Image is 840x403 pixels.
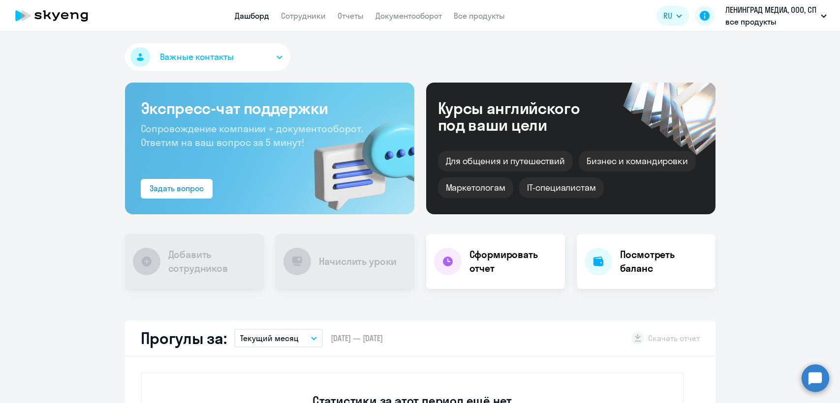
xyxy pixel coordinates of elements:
[240,332,299,344] p: Текущий месяц
[168,248,256,275] h4: Добавить сотрудников
[141,179,213,199] button: Задать вопрос
[234,329,323,347] button: Текущий месяц
[235,11,269,21] a: Дашборд
[141,122,363,148] span: Сопровождение компании + документооборот. Ответим на ваш вопрос за 5 минут!
[375,11,442,21] a: Документооборот
[150,182,204,194] div: Задать вопрос
[519,177,604,198] div: IT-специалистам
[300,104,414,214] img: bg-img
[338,11,364,21] a: Отчеты
[720,4,832,28] button: ЛЕНИНГРАД МЕДИА, ООО, СП все продукты
[438,151,573,172] div: Для общения и путешествий
[319,255,397,268] h4: Начислить уроки
[725,4,817,28] p: ЛЕНИНГРАД МЕДИА, ООО, СП все продукты
[141,98,399,118] h3: Экспресс-чат поддержки
[281,11,326,21] a: Сотрудники
[620,248,708,275] h4: Посмотреть баланс
[656,6,689,26] button: RU
[454,11,505,21] a: Все продукты
[579,151,696,172] div: Бизнес и командировки
[141,328,227,348] h2: Прогулы за:
[160,51,234,63] span: Важные контакты
[331,333,383,344] span: [DATE] — [DATE]
[438,177,513,198] div: Маркетологам
[438,100,606,133] div: Курсы английского под ваши цели
[469,248,557,275] h4: Сформировать отчет
[663,10,672,22] span: RU
[125,43,290,71] button: Важные контакты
